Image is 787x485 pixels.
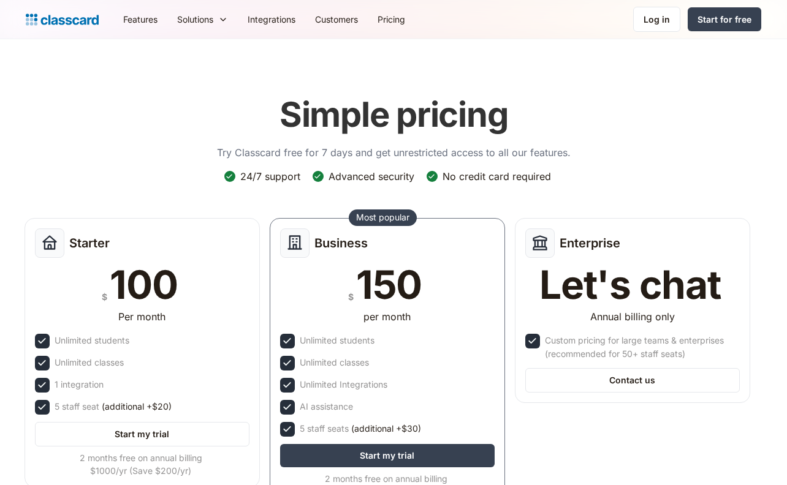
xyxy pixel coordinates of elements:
[102,289,107,304] div: $
[351,422,421,435] span: (additional +$30)
[300,334,374,347] div: Unlimited students
[240,170,300,183] div: 24/7 support
[644,13,670,26] div: Log in
[55,400,172,413] div: 5 staff seat
[356,211,409,224] div: Most popular
[539,265,721,304] div: Let's chat
[35,422,249,446] a: Start my trial
[688,7,761,31] a: Start for free
[305,6,368,33] a: Customers
[545,334,737,361] div: Custom pricing for large teams & enterprises (recommended for 50+ staff seats)
[102,400,172,413] span: (additional +$20)
[113,6,167,33] a: Features
[217,145,571,160] p: Try Classcard free for 7 days and get unrestricted access to all our features.
[55,334,129,347] div: Unlimited students
[55,378,104,391] div: 1 integration
[300,400,353,413] div: AI assistance
[348,289,354,304] div: $
[238,6,305,33] a: Integrations
[300,422,421,435] div: 5 staff seats
[329,170,414,183] div: Advanced security
[443,170,551,183] div: No credit card required
[69,236,110,250] h2: Starter
[590,309,675,324] div: Annual billing only
[55,356,124,369] div: Unlimited classes
[35,451,247,477] div: 2 months free on annual billing $1000/yr (Save $200/yr)
[118,309,165,324] div: Per month
[279,94,508,135] h1: Simple pricing
[110,265,177,304] div: 100
[525,368,740,393] a: Contact us
[698,13,751,26] div: Start for free
[26,11,99,28] a: home
[314,236,368,250] h2: Business
[560,236,620,250] h2: Enterprise
[280,444,495,467] a: Start my trial
[167,6,238,33] div: Solutions
[300,378,387,391] div: Unlimited Integrations
[633,7,680,32] a: Log in
[300,356,369,369] div: Unlimited classes
[177,13,213,26] div: Solutions
[356,265,422,304] div: 150
[368,6,415,33] a: Pricing
[363,309,411,324] div: per month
